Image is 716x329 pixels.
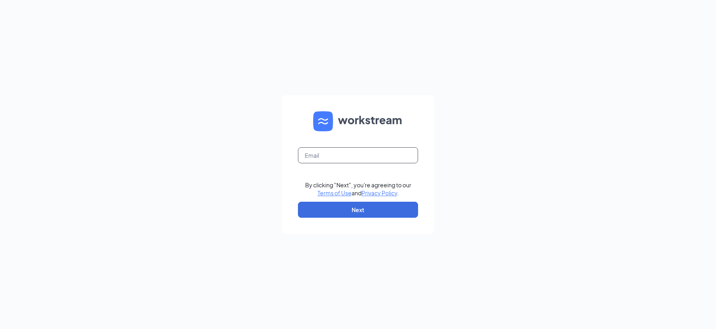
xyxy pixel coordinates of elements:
[305,181,411,197] div: By clicking "Next", you're agreeing to our and .
[298,147,418,163] input: Email
[362,189,397,197] a: Privacy Policy
[318,189,352,197] a: Terms of Use
[298,202,418,218] button: Next
[313,111,403,131] img: WS logo and Workstream text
